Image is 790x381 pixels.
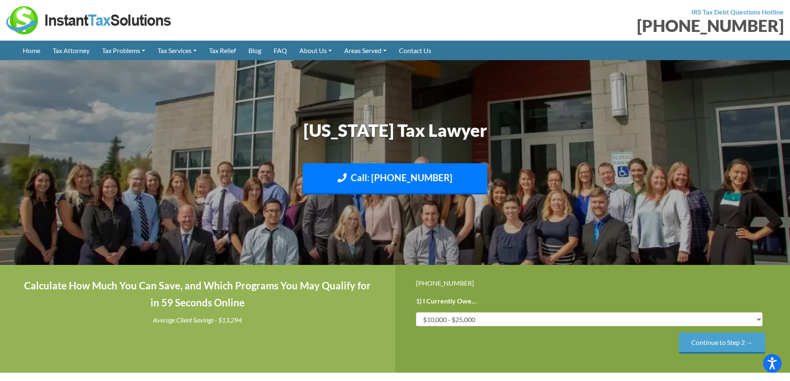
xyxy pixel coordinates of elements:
a: Tax Relief [203,41,242,60]
strong: IRS Tax Debt Questions Hotline [691,8,784,16]
i: Average Client Savings - $13,294 [153,316,242,324]
a: Blog [242,41,267,60]
a: Tax Services [151,41,203,60]
a: Areas Served [338,41,393,60]
input: Continue to Step 2 → [679,332,765,354]
a: Instant Tax Solutions Logo [6,15,172,23]
div: [PHONE_NUMBER] [401,17,784,34]
img: Instant Tax Solutions Logo [6,6,172,34]
a: FAQ [267,41,293,60]
h4: Calculate How Much You Can Save, and Which Programs You May Qualify for in 59 Seconds Online [21,277,374,311]
a: Contact Us [393,41,438,60]
a: Call: [PHONE_NUMBER] [303,163,487,194]
h1: [US_STATE] Tax Lawyer [165,118,625,143]
a: About Us [293,41,338,60]
label: 1) I Currently Owe... [416,297,476,306]
a: Tax Problems [96,41,151,60]
a: Tax Attorney [46,41,96,60]
a: Home [17,41,46,60]
div: [PHONE_NUMBER] [416,277,770,289]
